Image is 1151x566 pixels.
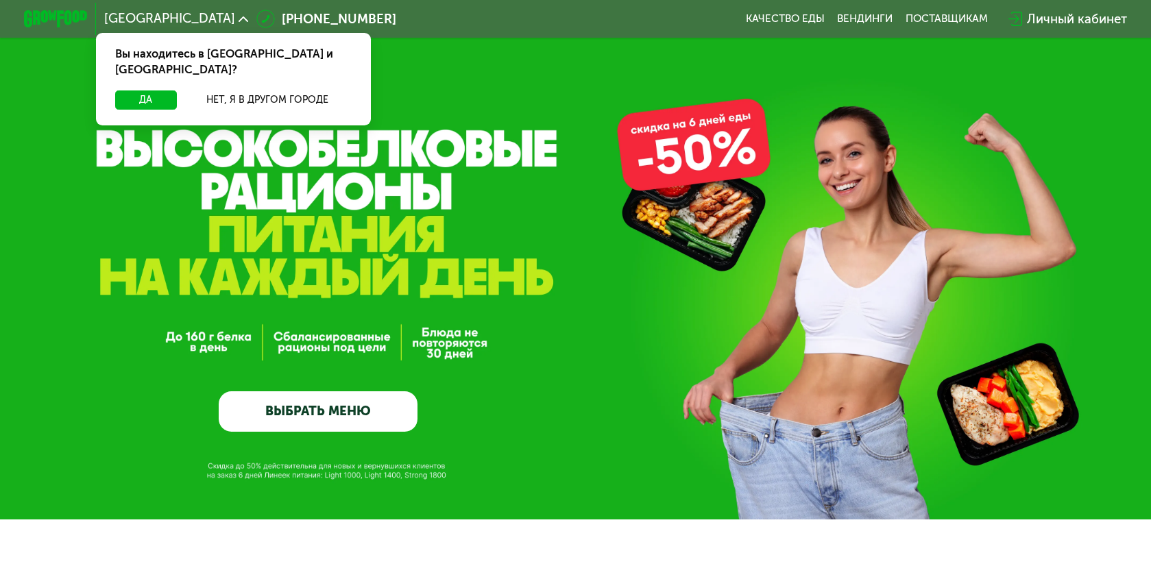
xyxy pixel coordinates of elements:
div: поставщикам [906,12,988,25]
a: [PHONE_NUMBER] [256,10,396,29]
div: Вы находитесь в [GEOGRAPHIC_DATA] и [GEOGRAPHIC_DATA]? [96,33,371,90]
button: Нет, я в другом городе [183,90,352,110]
div: Личный кабинет [1027,10,1127,29]
a: Качество еды [746,12,825,25]
a: Вендинги [837,12,893,25]
button: Да [115,90,177,110]
a: ВЫБРАТЬ МЕНЮ [219,391,417,431]
span: [GEOGRAPHIC_DATA] [104,12,235,25]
